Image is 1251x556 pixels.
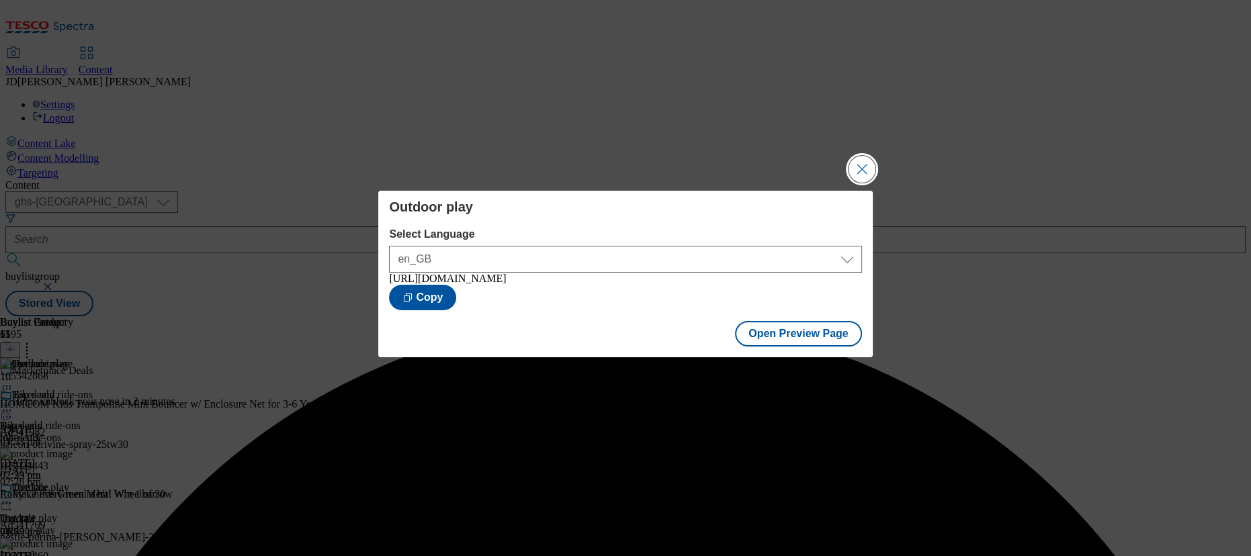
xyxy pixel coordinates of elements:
button: Open Preview Page [735,321,862,346]
button: Close Modal [849,156,875,183]
button: Copy [389,285,456,310]
label: Select Language [389,228,861,240]
div: [URL][DOMAIN_NAME] [389,273,861,285]
div: Modal [378,191,872,357]
h4: Outdoor play [389,199,861,215]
